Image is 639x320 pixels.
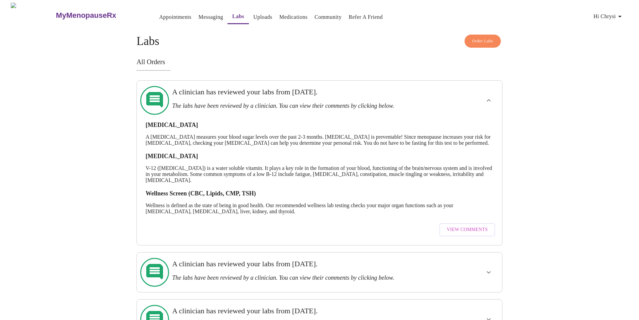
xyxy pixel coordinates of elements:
span: Order Labs [472,37,493,45]
h4: Labs [137,35,502,48]
p: Wellness is defined as the state of being in good health. Our recommended wellness lab testing ch... [146,202,493,215]
button: show more [481,92,497,108]
a: Refer a Friend [349,12,383,22]
button: Community [312,10,344,24]
button: show more [481,264,497,280]
button: Hi Chrysi [591,10,627,23]
span: Hi Chrysi [593,12,624,21]
h3: [MEDICAL_DATA] [146,153,493,160]
h3: All Orders [137,58,502,66]
span: View Comments [447,226,488,234]
a: MyMenopauseRx [55,4,143,27]
button: View Comments [439,223,495,236]
h3: A clinician has reviewed your labs from [DATE]. [172,260,431,268]
button: Labs [227,10,249,24]
a: Medications [279,12,308,22]
button: Appointments [157,10,194,24]
a: View Comments [438,220,497,240]
h3: MyMenopauseRx [56,11,116,20]
h3: The labs have been reviewed by a clinician. You can view their comments by clicking below. [172,102,431,109]
h3: A clinician has reviewed your labs from [DATE]. [172,307,431,315]
button: Medications [277,10,310,24]
a: Messaging [199,12,223,22]
p: A [MEDICAL_DATA] measures your blood sugar levels over the past 2-3 months. [MEDICAL_DATA] is pre... [146,134,493,146]
h3: [MEDICAL_DATA] [146,122,493,129]
a: Uploads [253,12,272,22]
button: Refer a Friend [346,10,385,24]
button: Uploads [251,10,275,24]
a: Appointments [159,12,192,22]
button: Messaging [196,10,226,24]
h3: Wellness Screen (CBC, Lipids, CMP, TSH) [146,190,493,197]
p: V-12 ([MEDICAL_DATA]) is a water soluble vitamin. It plays a key role in the formation of your bl... [146,165,493,183]
h3: The labs have been reviewed by a clinician. You can view their comments by clicking below. [172,274,431,281]
a: Community [315,12,342,22]
button: Order Labs [465,35,501,48]
a: Labs [232,12,244,21]
img: MyMenopauseRx Logo [11,3,55,28]
h3: A clinician has reviewed your labs from [DATE]. [172,88,431,96]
